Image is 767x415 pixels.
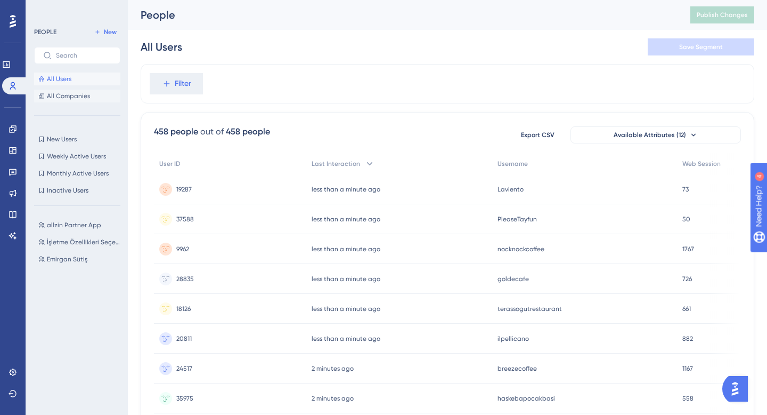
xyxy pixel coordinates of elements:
[176,334,192,343] span: 20811
[648,38,754,55] button: Save Segment
[176,364,192,373] span: 24517
[679,43,723,51] span: Save Segment
[47,75,71,83] span: All Users
[34,184,120,197] button: Inactive Users
[570,126,741,143] button: Available Attributes (12)
[614,131,686,139] span: Available Attributes (12)
[497,364,537,373] span: breezecoffee
[200,125,224,138] div: out of
[47,186,88,195] span: Inactive Users
[497,215,537,224] span: PleaseTayfun
[47,92,90,100] span: All Companies
[47,152,106,161] span: Weekly Active Users
[56,52,111,59] input: Search
[34,133,120,146] button: New Users
[226,125,270,138] div: 458 people
[47,238,123,246] span: İşletme Özellikleri Seçenler
[312,159,360,168] span: Last Interaction
[312,305,380,313] time: less than a minute ago
[34,28,56,36] div: PEOPLE
[312,335,380,342] time: less than a minute ago
[176,245,189,253] span: 9962
[497,334,529,343] span: ilpellicano
[497,159,528,168] span: Username
[34,90,120,102] button: All Companies
[722,373,754,405] iframe: UserGuiding AI Assistant Launcher
[91,26,120,38] button: New
[34,73,120,85] button: All Users
[150,73,203,94] button: Filter
[682,185,689,194] span: 73
[682,275,692,283] span: 726
[25,3,67,15] span: Need Help?
[47,221,101,229] span: allzin Partner App
[682,215,690,224] span: 50
[154,125,198,138] div: 458 people
[74,5,77,14] div: 4
[682,159,721,168] span: Web Session
[497,394,555,403] span: haskebapocakbasi
[497,305,562,313] span: terassogutrestaurant
[312,365,354,372] time: 2 minutes ago
[312,395,354,402] time: 2 minutes ago
[511,126,564,143] button: Export CSV
[34,167,120,180] button: Monthly Active Users
[34,253,127,266] button: Emirgan Sütiş
[682,245,694,253] span: 1767
[159,159,181,168] span: User ID
[312,245,380,253] time: less than a minute ago
[176,305,191,313] span: 18126
[497,245,544,253] span: nocknockcoffee
[312,216,380,223] time: less than a minute ago
[312,275,380,283] time: less than a minute ago
[682,364,693,373] span: 1167
[141,39,182,54] div: All Users
[682,394,693,403] span: 558
[176,275,194,283] span: 28835
[175,77,191,90] span: Filter
[697,11,748,19] span: Publish Changes
[47,169,109,178] span: Monthly Active Users
[104,28,117,36] span: New
[521,131,554,139] span: Export CSV
[34,219,127,232] button: allzin Partner App
[34,236,127,249] button: İşletme Özellikleri Seçenler
[312,186,380,193] time: less than a minute ago
[141,7,664,22] div: People
[34,150,120,163] button: Weekly Active Users
[176,394,193,403] span: 35975
[690,6,754,23] button: Publish Changes
[682,334,693,343] span: 882
[176,185,192,194] span: 19287
[497,275,529,283] span: goldecafe
[47,135,77,143] span: New Users
[47,255,87,264] span: Emirgan Sütiş
[176,215,194,224] span: 37588
[497,185,524,194] span: Laviento
[682,305,691,313] span: 661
